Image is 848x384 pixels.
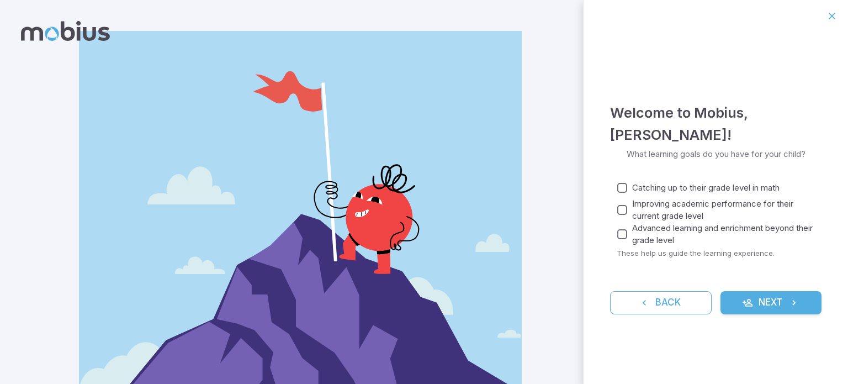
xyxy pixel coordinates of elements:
[627,148,805,160] p: What learning goals do you have for your child?
[632,222,813,246] span: Advanced learning and enrichment beyond their grade level
[632,198,813,222] span: Improving academic performance for their current grade level
[720,291,822,314] button: Next
[632,182,780,194] span: Catching up to their grade level in math
[617,248,821,258] p: These help us guide the learning experience.
[610,102,821,146] h4: Welcome to Mobius , [PERSON_NAME] !
[610,291,712,314] button: Back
